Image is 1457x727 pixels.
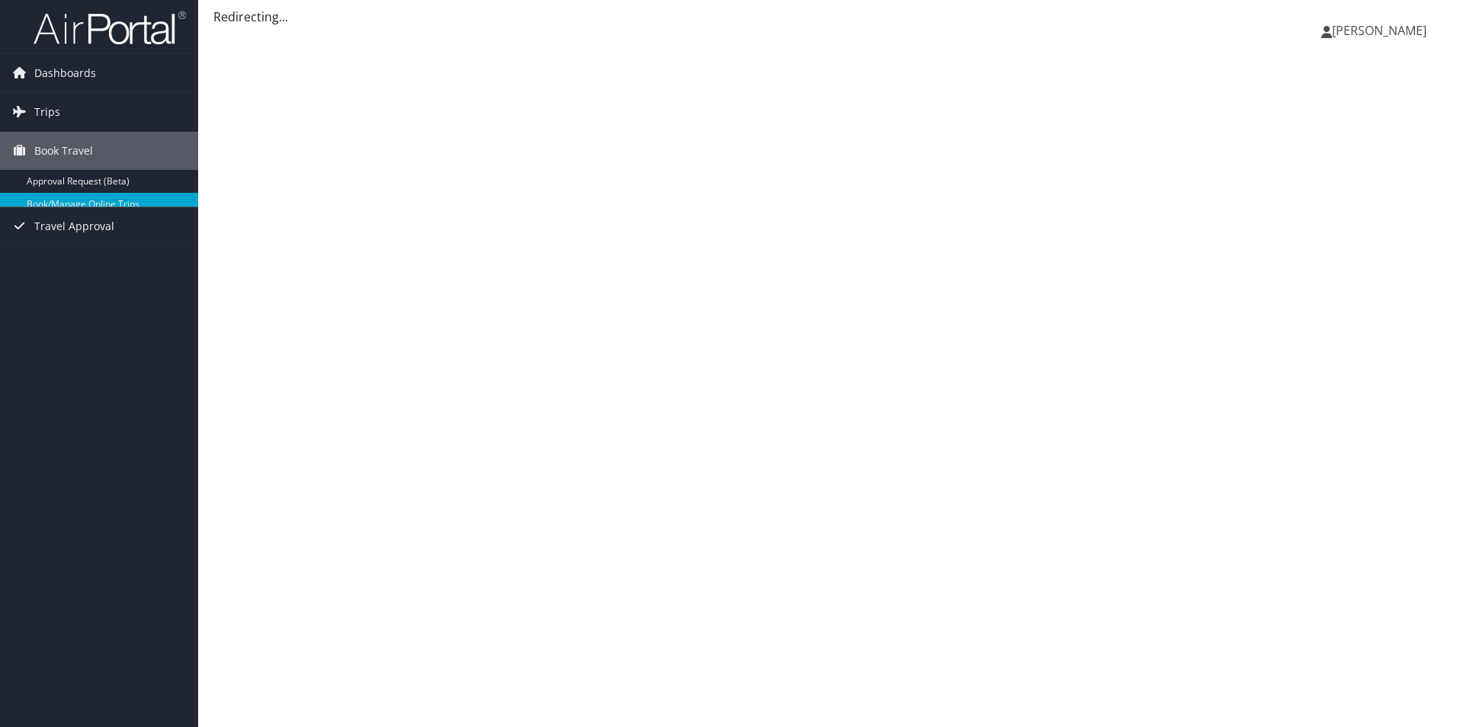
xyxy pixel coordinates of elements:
[34,10,186,46] img: airportal-logo.png
[34,93,60,131] span: Trips
[1321,8,1442,53] a: [PERSON_NAME]
[213,8,1442,26] div: Redirecting...
[34,54,96,92] span: Dashboards
[1332,22,1427,39] span: [PERSON_NAME]
[34,132,93,170] span: Book Travel
[34,207,114,245] span: Travel Approval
